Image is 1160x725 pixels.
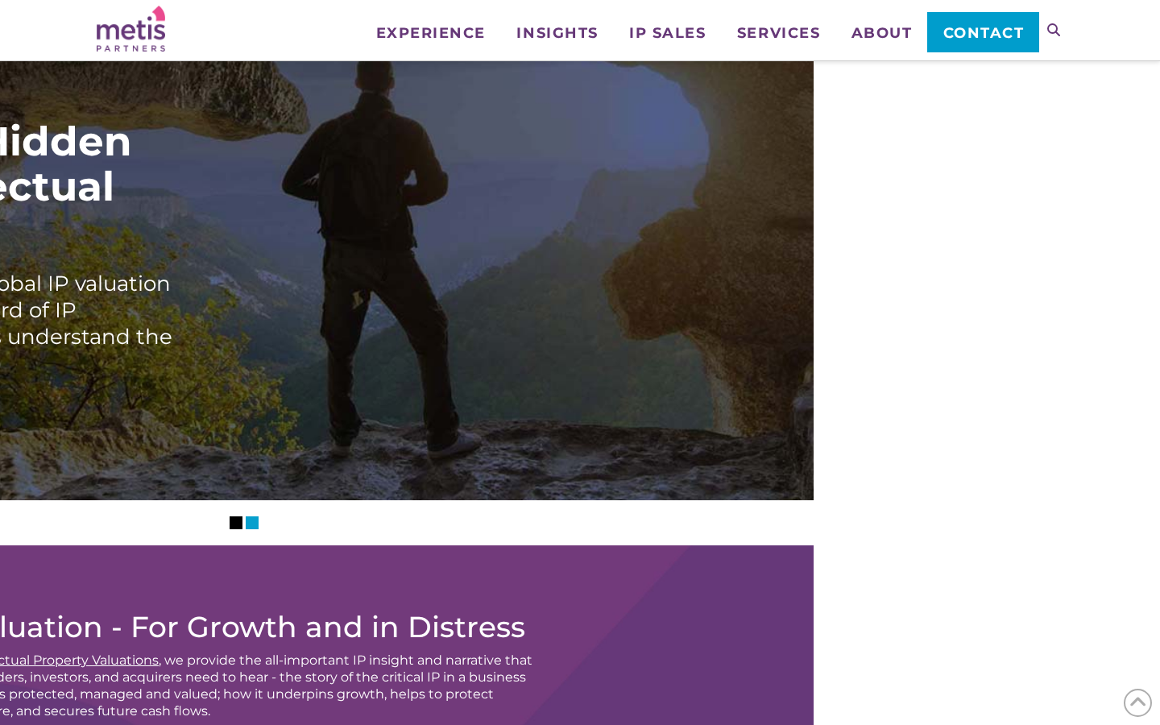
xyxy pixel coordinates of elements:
[629,26,706,40] span: IP Sales
[737,26,820,40] span: Services
[376,26,486,40] span: Experience
[97,6,165,52] img: Metis Partners
[230,516,242,529] li: Slider Page 1
[1124,689,1152,717] span: Back to Top
[246,516,259,529] li: Slider Page 2
[927,12,1039,52] a: Contact
[851,26,913,40] span: About
[516,26,598,40] span: Insights
[943,26,1025,40] span: Contact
